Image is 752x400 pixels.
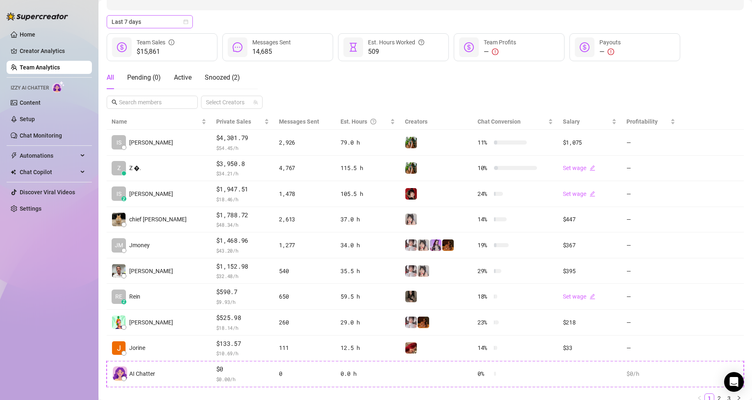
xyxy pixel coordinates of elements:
[563,241,617,250] div: $367
[216,144,270,152] span: $ 54.45 /h
[405,291,417,302] img: yeule
[216,221,270,229] span: $ 48.34 /h
[580,42,590,52] span: dollar-circle
[724,372,744,392] div: Open Intercom Messenger
[205,74,240,81] span: Snoozed ( 2 )
[107,73,114,83] div: All
[279,189,331,198] div: 1,478
[418,265,429,277] img: Ani
[127,73,161,83] div: Pending ( 0 )
[216,210,270,220] span: $1,788.72
[341,343,395,352] div: 12.5 h
[368,38,424,47] div: Est. Hours Worked
[563,267,617,276] div: $395
[20,132,62,139] a: Chat Monitoring
[563,215,617,224] div: $447
[563,343,617,352] div: $33
[20,149,78,162] span: Automations
[599,39,621,46] span: Payouts
[341,215,395,224] div: 37.0 h
[279,343,331,352] div: 111
[341,117,388,126] div: Est. Hours
[405,342,417,354] img: Mich
[622,310,680,336] td: —
[253,100,258,105] span: team
[478,215,491,224] span: 14 %
[341,318,395,327] div: 29.0 h
[117,163,121,172] span: Z
[112,16,188,28] span: Last 7 days
[341,241,395,250] div: 34.0 h
[418,317,429,328] img: PantheraX
[137,47,174,57] span: $15,861
[252,39,291,46] span: Messages Sent
[216,133,270,143] span: $4,301.79
[464,42,474,52] span: dollar-circle
[622,207,680,233] td: —
[20,44,85,57] a: Creator Analytics
[115,292,122,301] span: RE
[478,343,491,352] span: 14 %
[478,241,491,250] span: 19 %
[7,12,68,21] img: logo-BBDzfeDw.svg
[279,369,331,378] div: 0
[107,114,211,130] th: Name
[20,99,41,106] a: Content
[119,98,186,107] input: Search members
[129,215,187,224] span: chief [PERSON_NAME]
[622,156,680,182] td: —
[430,239,441,251] img: Kisa
[52,81,65,93] img: AI Chatter
[129,343,145,352] span: Jorine
[590,191,595,197] span: edit
[279,138,331,147] div: 2,926
[20,116,35,122] a: Setup
[279,241,331,250] div: 1,277
[279,215,331,224] div: 2,613
[20,189,75,195] a: Discover Viral Videos
[183,19,188,24] span: calendar
[599,47,621,57] div: —
[121,196,126,201] div: z
[216,272,270,280] span: $ 32.48 /h
[478,138,491,147] span: 11 %
[216,298,270,306] span: $ 9.93 /h
[112,264,126,278] img: Kyle Wessels
[169,38,174,47] span: info-circle
[341,138,395,147] div: 79.0 h
[129,138,173,147] span: [PERSON_NAME]
[129,163,141,172] span: Z �.
[216,339,270,349] span: $133.57
[341,163,395,172] div: 115.5 h
[112,315,126,329] img: Chen
[279,318,331,327] div: 260
[115,241,123,250] span: JM
[216,246,270,255] span: $ 43.20 /h
[622,130,680,156] td: —
[20,64,60,71] a: Team Analytics
[563,191,595,197] a: Set wageedit
[368,47,424,57] span: 509
[348,42,358,52] span: hourglass
[341,267,395,276] div: 35.5 h
[563,165,595,171] a: Set wageedit
[341,189,395,198] div: 105.5 h
[117,138,121,147] span: IS
[216,118,251,125] span: Private Sales
[216,313,270,323] span: $525.98
[492,48,498,55] span: exclamation-circle
[405,265,417,277] img: Rosie
[563,318,617,327] div: $218
[400,114,473,130] th: Creators
[129,267,173,276] span: [PERSON_NAME]
[563,138,617,147] div: $1,075
[341,369,395,378] div: 0.0 h
[622,258,680,284] td: —
[129,292,140,301] span: Rein
[129,241,150,250] span: Jmoney
[112,99,117,105] span: search
[590,165,595,171] span: edit
[478,292,491,301] span: 18 %
[137,38,174,47] div: Team Sales
[418,239,429,251] img: Ani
